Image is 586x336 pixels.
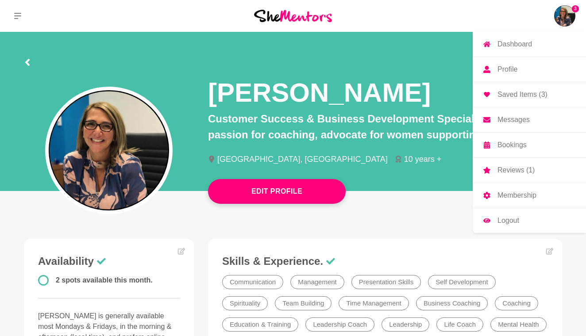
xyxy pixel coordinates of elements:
[497,66,517,73] p: Profile
[222,255,548,268] h3: Skills & Experience.
[56,276,153,284] span: 2 spots available this month.
[254,10,332,22] img: She Mentors Logo
[208,76,431,109] h1: [PERSON_NAME]
[473,107,586,132] a: Messages
[497,217,519,224] p: Logout
[473,158,586,183] a: Reviews (1)
[208,179,346,204] button: Edit Profile
[572,5,579,12] span: 3
[497,167,535,174] p: Reviews (1)
[497,91,547,98] p: Saved Items (3)
[473,82,586,107] a: Saved Items (3)
[473,57,586,82] a: Profile
[497,141,527,149] p: Bookings
[497,116,530,123] p: Messages
[208,155,395,163] li: [GEOGRAPHIC_DATA], [GEOGRAPHIC_DATA]
[208,111,562,143] p: Customer Success & Business Development Specialist with a passion for coaching, advocate for wome...
[554,5,575,27] img: Kate Vertsonis
[38,255,180,268] h3: Availability
[554,5,575,27] a: Kate Vertsonis3DashboardProfileSaved Items (3)MessagesBookingsReviews (1)MembershipLogout
[497,192,536,199] p: Membership
[473,133,586,157] a: Bookings
[497,41,532,48] p: Dashboard
[473,32,586,57] a: Dashboard
[395,155,449,163] li: 10 years +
